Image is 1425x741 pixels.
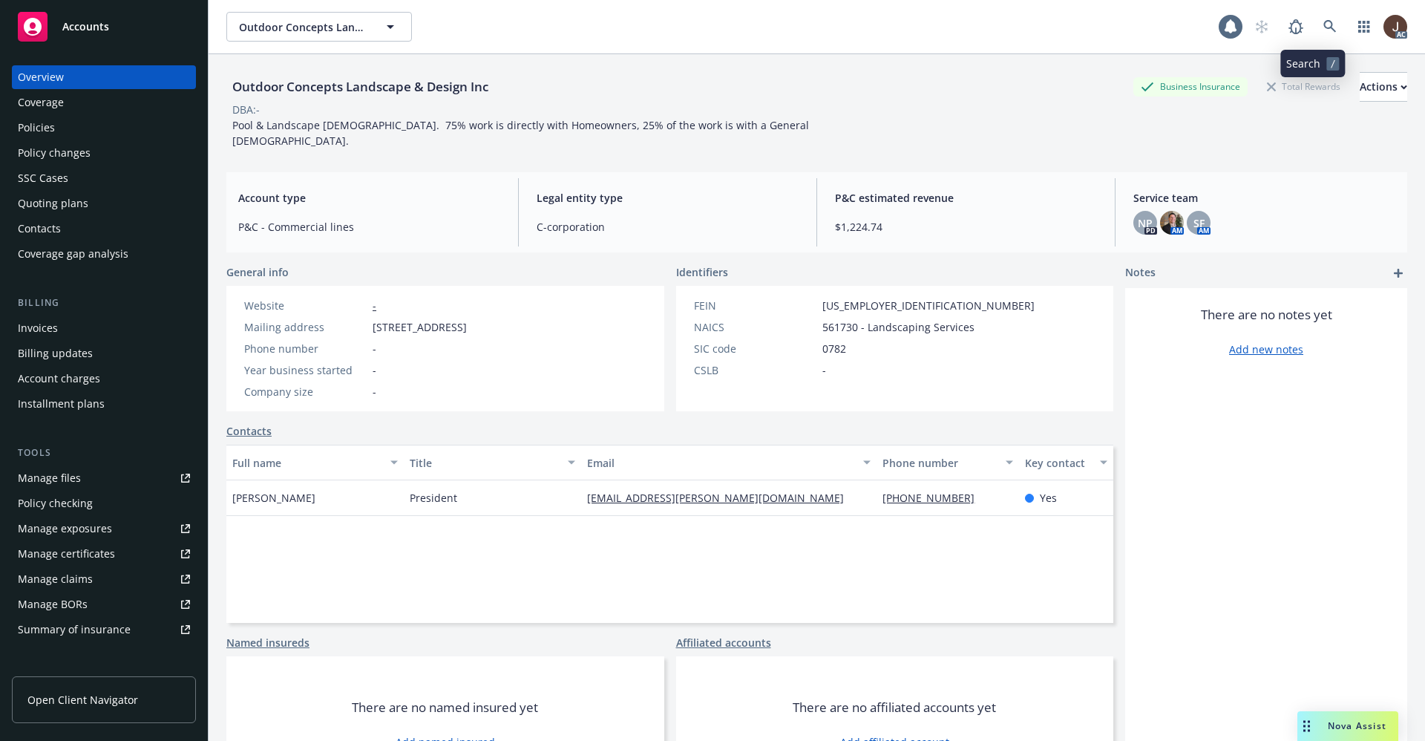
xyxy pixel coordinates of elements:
a: Policy checking [12,492,196,515]
div: Overview [18,65,64,89]
div: Coverage gap analysis [18,242,128,266]
div: NAICS [694,319,816,335]
span: 561730 - Landscaping Services [822,319,974,335]
div: Manage claims [18,567,93,591]
span: Notes [1125,264,1156,282]
a: [PHONE_NUMBER] [882,491,986,505]
a: - [373,298,376,313]
a: Start snowing [1247,12,1277,42]
span: President [410,490,457,506]
div: Total Rewards [1259,77,1348,96]
span: $1,224.74 [835,219,1097,235]
img: photo [1383,15,1407,39]
div: Actions [1360,73,1407,101]
span: - [373,384,376,399]
a: Coverage gap analysis [12,242,196,266]
div: Billing updates [18,342,93,365]
a: Policy changes [12,141,196,165]
a: Contacts [12,217,196,241]
a: Billing updates [12,342,196,365]
button: Title [404,445,581,480]
div: Email [587,455,854,471]
div: SSC Cases [18,166,68,190]
a: add [1389,264,1407,282]
div: Policy checking [18,492,93,515]
span: Accounts [62,21,109,33]
a: Policies [12,116,196,140]
span: General info [226,264,289,280]
a: [EMAIL_ADDRESS][PERSON_NAME][DOMAIN_NAME] [587,491,856,505]
div: Installment plans [18,392,105,416]
button: Key contact [1019,445,1113,480]
span: Yes [1040,490,1057,506]
button: Email [581,445,877,480]
span: There are no notes yet [1201,306,1332,324]
a: Report a Bug [1281,12,1311,42]
div: Policies [18,116,55,140]
button: Outdoor Concepts Landscape & Design Inc [226,12,412,42]
div: Contacts [18,217,61,241]
span: SF [1193,215,1205,231]
a: Overview [12,65,196,89]
div: CSLB [694,362,816,378]
a: Add new notes [1229,342,1303,357]
div: Title [410,455,559,471]
span: - [373,362,376,378]
span: NP [1138,215,1153,231]
div: Drag to move [1297,711,1316,741]
a: Coverage [12,91,196,114]
a: Search [1315,12,1345,42]
div: Phone number [882,455,996,471]
div: Billing [12,296,196,310]
span: P&C estimated revenue [835,190,1097,206]
button: Nova Assist [1297,711,1398,741]
span: - [373,341,376,356]
a: Switch app [1349,12,1379,42]
div: Quoting plans [18,192,88,215]
span: [PERSON_NAME] [232,490,315,506]
div: Company size [244,384,367,399]
button: Full name [226,445,404,480]
a: Account charges [12,367,196,391]
img: photo [1160,211,1184,235]
div: Business Insurance [1133,77,1248,96]
a: Invoices [12,316,196,340]
span: - [822,362,826,378]
span: Open Client Navigator [27,692,138,708]
div: FEIN [694,298,816,313]
a: Manage claims [12,567,196,591]
button: Phone number [877,445,1018,480]
a: Manage BORs [12,593,196,616]
div: Manage BORs [18,593,88,616]
a: Named insureds [226,635,309,650]
a: Summary of insurance [12,618,196,642]
div: Manage files [18,466,81,490]
div: Coverage [18,91,64,114]
span: Identifiers [676,264,728,280]
span: 0782 [822,341,846,356]
div: SIC code [694,341,816,356]
div: Mailing address [244,319,367,335]
span: [STREET_ADDRESS] [373,319,467,335]
span: Nova Assist [1328,719,1386,732]
span: Account type [238,190,500,206]
span: P&C - Commercial lines [238,219,500,235]
span: Legal entity type [537,190,799,206]
a: Quoting plans [12,192,196,215]
div: Year business started [244,362,367,378]
span: There are no affiliated accounts yet [793,699,996,716]
span: Outdoor Concepts Landscape & Design Inc [239,19,367,35]
a: Manage exposures [12,517,196,541]
div: DBA: - [232,102,260,117]
div: Manage certificates [18,542,115,566]
div: Key contact [1025,455,1091,471]
span: Pool & Landscape [DEMOGRAPHIC_DATA]. 75% work is directly with Homeowners, 25% of the work is wit... [232,118,812,148]
a: Manage files [12,466,196,490]
div: Tools [12,445,196,460]
div: Manage exposures [18,517,112,541]
div: Account charges [18,367,100,391]
button: Actions [1360,72,1407,102]
div: Website [244,298,367,313]
div: Outdoor Concepts Landscape & Design Inc [226,77,494,97]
